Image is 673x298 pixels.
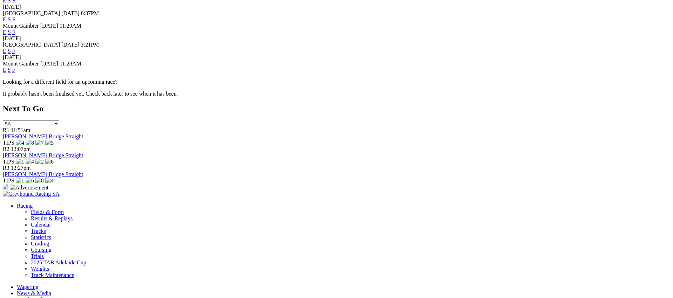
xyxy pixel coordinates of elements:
img: 7 [35,140,44,146]
span: [GEOGRAPHIC_DATA] [3,10,60,16]
a: Trials [31,253,44,259]
a: [PERSON_NAME] Bridge Straight [3,133,83,139]
img: 8 [26,140,34,146]
img: 15187_Greyhounds_GreysPlayCentral_Resize_SA_WebsiteBanner_300x115_2025.jpg [3,184,8,189]
img: Greyhound Racing SA [3,191,60,197]
a: [PERSON_NAME] Bridge Straight [3,152,83,158]
a: Weights [31,266,49,272]
a: Calendar [31,222,51,228]
a: Racing [17,203,33,209]
a: S [8,67,11,73]
span: 11:28AM [60,61,81,67]
span: TIPS [3,140,14,146]
img: 4 [45,178,54,184]
span: 6:37PM [81,10,99,16]
span: [DATE] [40,61,59,67]
span: Mount Gambier [3,61,39,67]
a: F [12,29,15,35]
img: 6 [26,178,34,184]
partial: It probably hasn't been finalised yet. Check back later to see when it has been. [3,91,178,97]
span: R1 [3,127,9,133]
span: [DATE] [61,10,80,16]
a: Tracks [31,228,46,234]
a: S [8,48,11,54]
a: F [12,48,15,54]
a: Coursing [31,247,52,253]
a: [PERSON_NAME] Bridge Straight [3,171,83,177]
img: 1 [16,159,24,165]
a: E [3,29,6,35]
a: E [3,67,6,73]
a: F [12,67,15,73]
a: News & Media [17,290,51,296]
img: 8 [35,178,44,184]
img: 2 [35,159,44,165]
a: E [3,16,6,22]
a: S [8,29,11,35]
span: TIPS [3,159,14,165]
a: Statistics [31,234,51,240]
span: 12:27pm [11,165,31,171]
span: R3 [3,165,9,171]
a: Track Maintenance [31,272,74,278]
span: [DATE] [61,42,80,48]
img: 1 [16,178,24,184]
a: Fields & Form [31,209,64,215]
a: E [3,48,6,54]
span: TIPS [3,178,14,183]
a: F [12,16,15,22]
img: 6 [45,159,54,165]
div: [DATE] [3,54,670,61]
span: R2 [3,146,9,152]
span: [DATE] [40,23,59,29]
div: [DATE] [3,4,670,10]
img: 5 [45,140,54,146]
a: S [8,16,11,22]
div: [DATE] [3,35,670,42]
a: Wagering [17,284,39,290]
span: [GEOGRAPHIC_DATA] [3,42,60,48]
h2: Next To Go [3,104,670,113]
img: Advertisement [10,185,48,191]
p: Looking for a different field for an upcoming race? [3,79,670,85]
img: 4 [26,159,34,165]
a: Results & Replays [31,215,73,221]
span: 3:21PM [81,42,99,48]
span: 12:07pm [11,146,31,152]
a: 2025 TAB Adelaide Cup [31,259,86,265]
span: 11:29AM [60,23,81,29]
img: 4 [16,140,24,146]
span: Mount Gambier [3,23,39,29]
a: Grading [31,241,49,247]
span: 11:51am [11,127,30,133]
